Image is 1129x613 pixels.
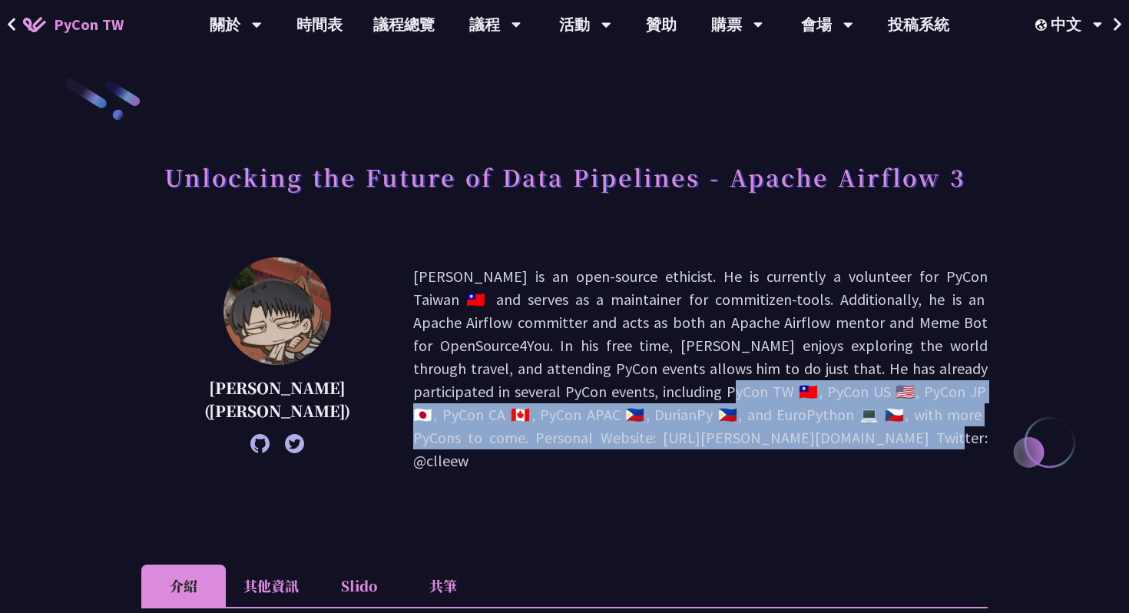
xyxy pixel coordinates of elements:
p: [PERSON_NAME] is an open-source ethicist. He is currently a volunteer for PyCon Taiwan 🇹🇼 and ser... [413,265,988,472]
li: 介紹 [141,565,226,607]
p: [PERSON_NAME] ([PERSON_NAME]) [180,376,375,422]
li: Slido [316,565,401,607]
img: Locale Icon [1035,19,1051,31]
img: Home icon of PyCon TW 2025 [23,17,46,32]
span: PyCon TW [54,13,124,36]
li: 其他資訊 [226,565,316,607]
h1: Unlocking the Future of Data Pipelines - Apache Airflow 3 [164,154,965,200]
a: PyCon TW [8,5,139,44]
img: 李唯 (Wei Lee) [223,257,331,365]
li: 共筆 [401,565,485,607]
